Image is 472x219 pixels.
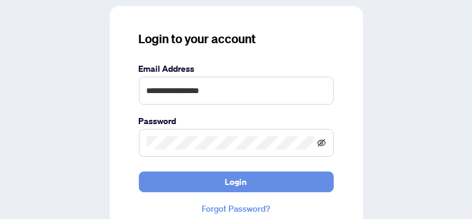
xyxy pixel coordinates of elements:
[139,172,334,192] button: Login
[139,114,334,128] label: Password
[139,202,334,215] a: Forgot Password?
[139,62,334,75] label: Email Address
[139,30,334,47] h3: Login to your account
[317,139,326,147] span: eye-invisible
[225,172,247,192] span: Login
